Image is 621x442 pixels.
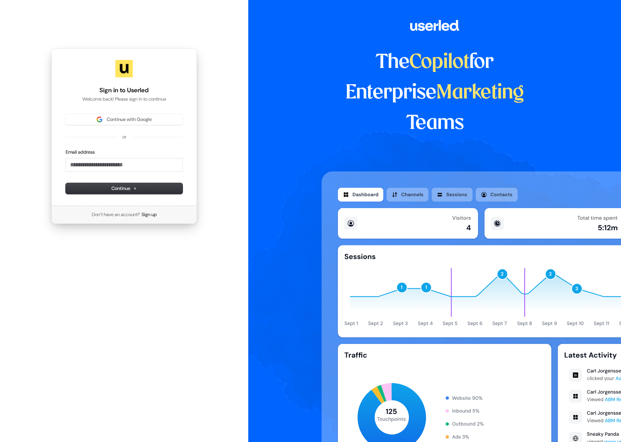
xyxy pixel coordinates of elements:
[107,116,152,123] span: Continue with Google
[122,134,126,140] p: or
[436,84,524,102] span: Marketing
[115,60,133,77] img: Userled
[92,211,140,218] span: Don’t have an account?
[111,185,137,192] span: Continue
[66,86,183,95] h1: Sign in to Userled
[66,96,183,102] p: Welcome back! Please sign in to continue
[66,114,183,125] button: Sign in with GoogleContinue with Google
[142,211,157,218] a: Sign up
[97,117,102,122] img: Sign in with Google
[322,47,548,139] h1: The for Enterprise Teams
[409,53,469,72] span: Copilot
[66,183,183,194] button: Continue
[66,149,95,155] label: Email address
